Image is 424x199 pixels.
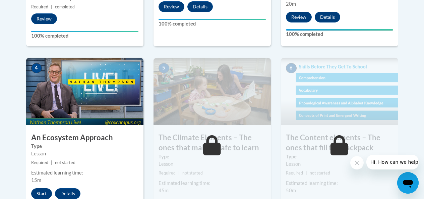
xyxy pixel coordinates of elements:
span: 15m [31,177,41,183]
span: 6 [286,63,297,73]
button: Review [159,1,184,12]
div: Lesson [286,160,393,168]
div: Your progress [286,29,393,31]
label: Type [159,153,266,160]
button: Review [31,13,57,24]
label: 100% completed [159,20,266,28]
iframe: Close message [350,156,364,169]
h3: The Climate Elements – The ones that make it safe to learn [154,133,271,153]
label: 100% completed [31,32,138,40]
span: not started [55,160,75,165]
label: 100% completed [286,31,393,38]
button: Start [31,188,52,199]
span: not started [310,170,330,176]
span: | [51,160,52,165]
img: Course Image [26,58,143,125]
span: 4 [31,63,42,73]
div: Estimated learning time: [286,180,393,187]
h3: An Ecosystem Approach [26,133,143,143]
span: 45m [159,188,169,193]
span: | [306,170,307,176]
div: Your progress [159,19,266,20]
span: Required [31,4,48,9]
span: | [178,170,180,176]
img: Course Image [281,58,398,125]
div: Lesson [159,160,266,168]
h3: The Content elements – The ones that fill the backpack [281,133,398,153]
span: 5 [159,63,169,73]
img: Course Image [154,58,271,125]
iframe: Message from company [366,155,419,169]
span: completed [55,4,75,9]
button: Details [187,1,213,12]
button: Details [315,12,340,22]
span: Required [159,170,176,176]
span: 50m [286,188,296,193]
span: not started [182,170,203,176]
div: Lesson [31,150,138,157]
span: Hi. How can we help? [4,5,54,10]
iframe: Button to launch messaging window [397,172,419,194]
span: Required [286,170,303,176]
div: Estimated learning time: [31,169,138,177]
span: 20m [286,1,296,7]
div: Estimated learning time: [159,180,266,187]
div: Your progress [31,31,138,32]
span: | [51,4,52,9]
label: Type [286,153,393,160]
button: Review [286,12,312,22]
label: Type [31,143,138,150]
span: Required [31,160,48,165]
button: Details [55,188,80,199]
